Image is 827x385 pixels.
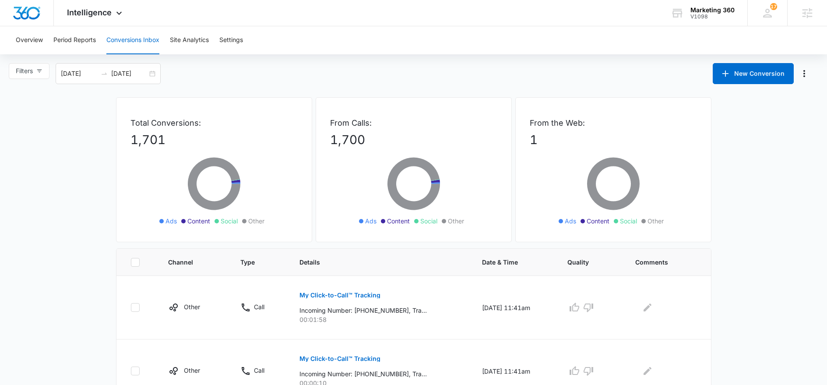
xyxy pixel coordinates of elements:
[165,216,177,226] span: Ads
[299,315,461,324] p: 00:01:58
[240,258,266,267] span: Type
[299,258,448,267] span: Details
[248,216,264,226] span: Other
[254,366,264,375] p: Call
[530,131,697,149] p: 1
[770,3,777,10] div: notifications count
[111,69,148,78] input: End date
[797,67,811,81] button: Manage Numbers
[130,117,298,129] p: Total Conversions:
[330,117,497,129] p: From Calls:
[648,216,664,226] span: Other
[67,8,112,17] span: Intelligence
[472,276,557,339] td: [DATE] 11:41am
[420,216,437,226] span: Social
[184,302,200,311] p: Other
[187,216,210,226] span: Content
[61,69,97,78] input: Start date
[365,216,377,226] span: Ads
[16,66,33,76] span: Filters
[299,369,427,378] p: Incoming Number: [PHONE_NUMBER], Tracking Number: [PHONE_NUMBER], Ring To: [PHONE_NUMBER], Caller...
[567,258,602,267] span: Quality
[640,364,655,378] button: Edit Comments
[770,3,777,10] span: 17
[713,63,794,84] button: New Conversion
[565,216,576,226] span: Ads
[690,7,735,14] div: account name
[587,216,609,226] span: Content
[299,356,380,362] p: My Click-to-Call™ Tracking
[130,131,298,149] p: 1,701
[299,348,380,369] button: My Click-to-Call™ Tracking
[221,216,238,226] span: Social
[9,63,49,79] button: Filters
[690,14,735,20] div: account id
[530,117,697,129] p: From the Web:
[170,26,209,54] button: Site Analytics
[640,300,655,314] button: Edit Comments
[53,26,96,54] button: Period Reports
[482,258,534,267] span: Date & Time
[101,70,108,77] span: to
[620,216,637,226] span: Social
[635,258,684,267] span: Comments
[106,26,159,54] button: Conversions Inbox
[448,216,464,226] span: Other
[387,216,410,226] span: Content
[254,302,264,311] p: Call
[330,131,497,149] p: 1,700
[299,285,380,306] button: My Click-to-Call™ Tracking
[299,292,380,298] p: My Click-to-Call™ Tracking
[168,258,207,267] span: Channel
[16,26,43,54] button: Overview
[299,306,427,315] p: Incoming Number: [PHONE_NUMBER], Tracking Number: [PHONE_NUMBER], Ring To: [PHONE_NUMBER], Caller...
[184,366,200,375] p: Other
[219,26,243,54] button: Settings
[101,70,108,77] span: swap-right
